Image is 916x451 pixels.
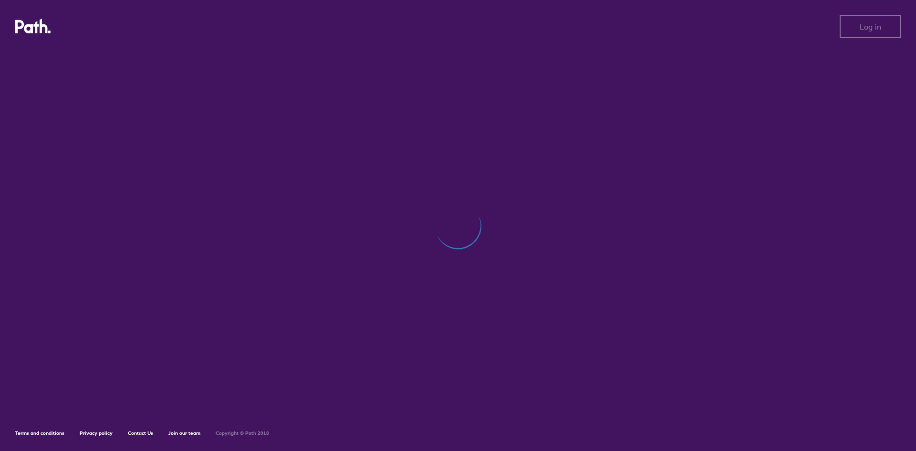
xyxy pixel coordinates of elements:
[168,430,200,436] a: Join our team
[840,15,901,38] button: Log in
[15,430,64,436] a: Terms and conditions
[80,430,113,436] a: Privacy policy
[216,430,269,436] h6: Copyright © Path 2018
[860,22,881,31] span: Log in
[128,430,153,436] a: Contact Us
